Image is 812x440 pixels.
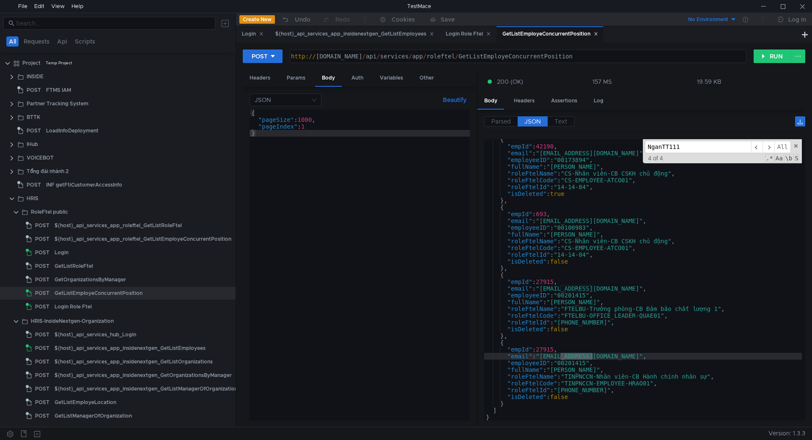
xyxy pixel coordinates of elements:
div: ${host}_api_services_app_insidenextgen_GetListManagerOfOrganization [55,382,238,395]
span: POST [27,124,41,137]
div: Log [587,93,610,109]
span: Text [554,118,567,125]
button: POST [243,49,283,63]
span: JSON [524,118,541,125]
div: Project [22,57,41,69]
div: GetListRoleFtel [55,260,93,272]
span: 4 of 4 [645,155,667,162]
div: Variables [373,70,410,86]
div: INSIDE [27,70,44,83]
div: Login [55,246,69,259]
button: Create New [239,15,275,24]
span: ​ [763,141,774,153]
div: NEXTGEN [27,425,52,437]
button: Undo [275,13,316,26]
button: All [6,36,19,47]
div: Headers [243,70,277,86]
div: Cookies [392,14,415,25]
div: POST [252,52,268,61]
div: 19.59 KB [697,78,721,85]
div: ${host}_api_services_app_insidenextgen_GetOrganizationsByManager [55,369,232,382]
span: POST [27,179,41,191]
div: IHub [27,138,38,151]
div: Save [441,16,455,22]
span: POST [35,260,49,272]
span: POST [35,369,49,382]
div: ${host}_api_services_app_insidenextgen_GetListOrganizations [55,355,213,368]
div: ${host}_api_services_app_insidenextgen_GetListEmployees [275,30,434,38]
div: BTTK [27,111,40,124]
span: POST [35,219,49,232]
span: POST [35,328,49,341]
div: Headers [507,93,541,109]
div: Other [413,70,441,86]
div: Log In [788,14,806,25]
div: ${host}_api_services_hub_Login [55,328,136,341]
span: RegExp Search [765,154,774,162]
button: Beautify [439,95,470,105]
span: POST [35,396,49,409]
span: POST [35,410,49,422]
div: GetListEmployeConcurrentPosition [55,287,143,300]
div: Login Role Ftel [55,300,92,313]
div: VOICEBOT [27,151,54,164]
div: Tổng đài nhánh 2 [27,165,69,178]
div: GetListEmployeConcurrentPosition [502,30,598,38]
div: HRIS-InsideNextgen-Organization [31,315,114,327]
div: Redo [335,14,350,25]
button: No Environment [678,13,737,26]
button: Api [55,36,70,47]
div: GetListEmployeLocation [55,396,116,409]
div: Login [242,30,263,38]
span: POST [35,273,49,286]
div: ${host}_api_services_app_insidenextgen_GetListEmployees [55,342,206,355]
span: POST [35,246,49,259]
span: POST [35,382,49,395]
div: Auth [345,70,370,86]
span: Alt-Enter [774,141,791,153]
button: Requests [21,36,52,47]
div: LoadInfoDeployment [46,124,99,137]
div: HRIS [27,192,38,205]
span: POST [35,342,49,355]
div: Body [477,93,504,110]
span: 200 (OK) [497,77,523,86]
div: Undo [295,14,310,25]
div: GetListManagerOfOrganization [55,410,132,422]
input: Search... [16,19,210,28]
div: Temp Project [46,57,72,69]
div: No Environment [688,16,728,24]
span: Parsed [491,118,511,125]
div: Assertions [544,93,584,109]
div: Body [315,70,342,87]
div: FTMS IAM [46,84,71,96]
div: 157 MS [593,78,612,85]
div: ${host}_api_services_app_roleftel_GetListRoleFtel [55,219,182,232]
input: Search for [645,141,751,153]
span: ​ [751,141,763,153]
div: INF getFtiCustomerAccessInfo [46,179,122,191]
div: Params [280,70,312,86]
span: POST [35,355,49,368]
div: ${host}_api_services_app_roleftel_GetListEmployeConcurrentPosition [55,233,231,245]
span: POST [35,287,49,300]
span: Search In Selection [794,154,799,162]
button: Scripts [72,36,98,47]
span: Version: 1.3.3 [768,427,805,440]
span: CaseSensitive Search [775,154,784,162]
button: Redo [316,13,356,26]
span: POST [35,233,49,245]
div: GetOrganizationsByManager [55,273,126,286]
span: POST [27,84,41,96]
div: Partner Tracking System [27,97,88,110]
button: RUN [754,49,791,63]
span: Whole Word Search [785,154,793,162]
div: Login Role Ftel [446,30,491,38]
span: POST [35,300,49,313]
div: RoleFtel public [31,206,68,218]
